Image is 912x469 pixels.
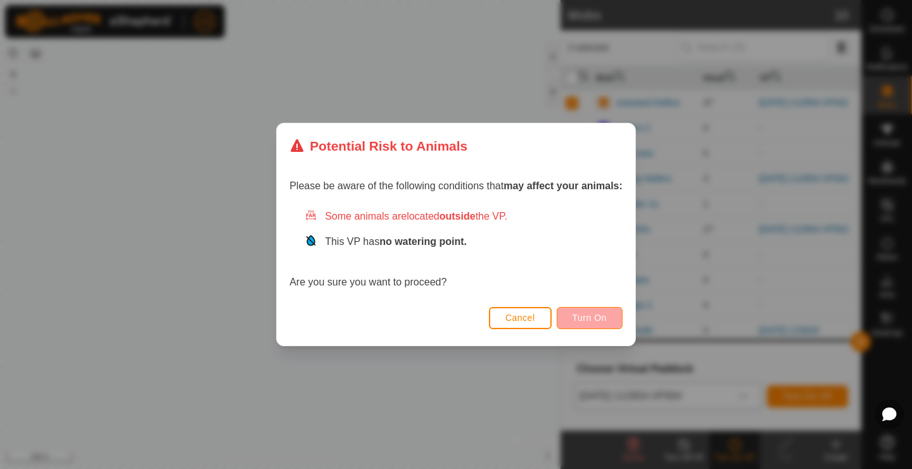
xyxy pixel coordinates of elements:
[289,209,623,290] div: Are you sure you want to proceed?
[289,180,623,191] span: Please be aware of the following conditions that
[440,211,476,222] strong: outside
[557,307,623,329] button: Turn On
[305,209,623,224] div: Some animals are
[289,136,467,156] div: Potential Risk to Animals
[325,236,467,247] span: This VP has
[503,180,623,191] strong: may affect your animals:
[379,236,467,247] strong: no watering point.
[489,307,552,329] button: Cancel
[407,211,507,222] span: located the VP.
[573,313,607,323] span: Turn On
[505,313,535,323] span: Cancel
